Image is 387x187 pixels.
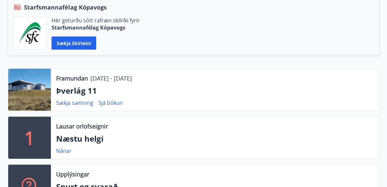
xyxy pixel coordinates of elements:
[56,99,93,106] a: Sækja samning
[56,122,108,130] p: Lausar orlofseignir
[52,24,140,31] p: Starfsmannafélag Kópavogs
[56,170,89,178] p: Upplýsingar
[19,22,41,44] img: x5MjQkxwhnYn6YREZUTEa9Q4KsBUeQdWGts9Dj4O.png
[98,99,123,106] a: Sjá bókun
[24,125,35,150] p: 1
[52,36,96,50] button: Sækja skírteini
[56,133,374,144] p: Næstu helgi
[24,3,107,12] span: Starfsmannafélag Kópavogs
[56,74,88,82] p: Framundan
[56,85,374,96] p: Þverlág 11
[56,147,72,154] a: Nánar
[52,17,140,24] p: Hér geturðu sótt rafræn skilríki fyrir
[91,74,132,82] p: [DATE] - [DATE]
